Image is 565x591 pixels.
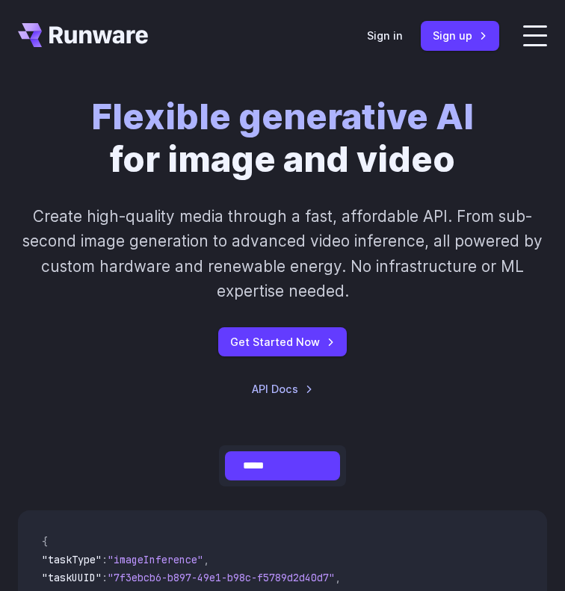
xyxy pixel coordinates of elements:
[102,553,108,566] span: :
[203,553,209,566] span: ,
[218,327,347,356] a: Get Started Now
[42,535,48,548] span: {
[421,21,499,50] a: Sign up
[108,553,203,566] span: "imageInference"
[102,571,108,584] span: :
[91,95,474,137] strong: Flexible generative AI
[42,571,102,584] span: "taskUUID"
[367,27,403,44] a: Sign in
[108,571,335,584] span: "7f3ebcb6-b897-49e1-b98c-f5789d2d40d7"
[91,96,474,180] h1: for image and video
[335,571,341,584] span: ,
[18,23,148,47] a: Go to /
[42,553,102,566] span: "taskType"
[252,380,313,397] a: API Docs
[18,204,547,303] p: Create high-quality media through a fast, affordable API. From sub-second image generation to adv...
